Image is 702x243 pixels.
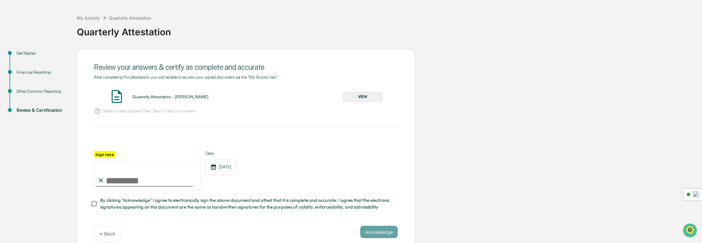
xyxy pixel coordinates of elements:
[6,78,11,83] div: 🖐️
[17,107,67,114] div: Review & Certification
[6,13,112,22] p: How can we help?
[17,69,67,76] div: Financial Reporting
[132,94,208,99] div: Quarterly Attestation - [PERSON_NAME]
[21,53,78,58] div: We're available if you need us!
[99,231,115,237] p: ← Back
[206,151,236,156] label: Date
[43,104,74,108] a: Powered byPylon
[109,89,124,104] img: Document Icon
[42,75,79,86] a: 🗄️Attestations
[77,22,699,37] div: Quarterly Attestation
[343,92,383,102] button: VIEW
[105,49,112,56] button: Start new chat
[103,109,195,113] p: Need to make changes? Press "Back" to edit your answers
[12,89,39,95] span: Data Lookup
[51,77,76,83] span: Attestations
[94,75,278,80] span: After completing this attestation, you will be able to access your signed document via the "My Ac...
[109,15,151,21] div: Quarterly Attestation
[21,47,101,53] div: Start new chat
[77,15,100,21] div: My Activity
[6,47,17,58] img: 1746055101610-c473b297-6a78-478c-a979-82029cc54cd1
[360,226,398,238] button: Acknowledge
[206,159,236,175] div: [DATE]
[4,75,42,86] a: 🖐️Preclearance
[682,223,699,239] iframe: Open customer support
[94,151,115,158] label: Sign here
[17,88,67,95] div: Other Common Reporting
[94,63,398,72] div: Review your answers & certify as complete and accurate
[4,86,41,97] a: 🔎Data Lookup
[17,50,67,57] div: Get Started
[100,197,393,211] span: By clicking "Acknowledge" I agree to electronically sign the above document and attest that it is...
[12,77,40,83] span: Preclearance
[45,78,49,83] div: 🗄️
[61,104,74,108] span: Pylon
[6,89,11,94] div: 🔎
